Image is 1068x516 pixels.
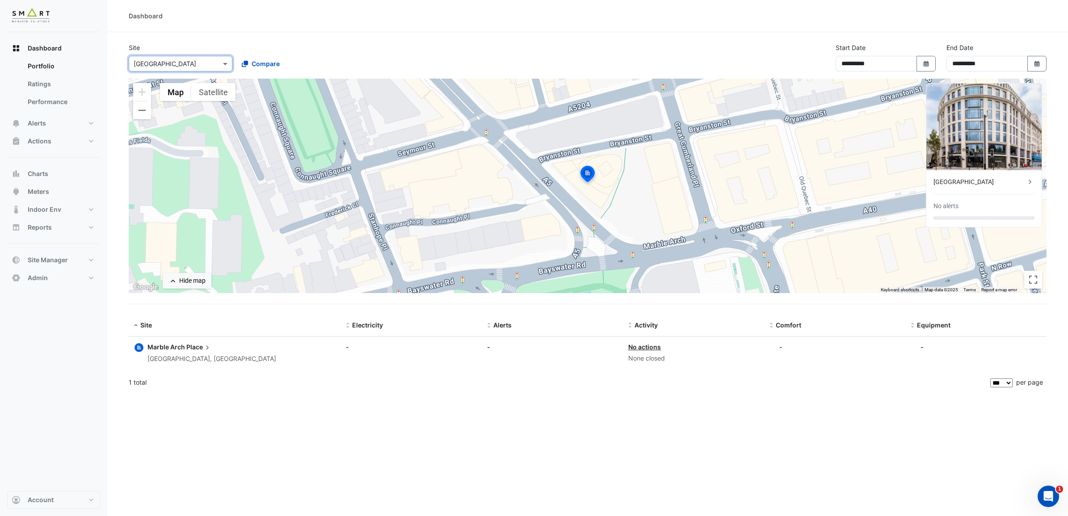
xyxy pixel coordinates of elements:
[1038,486,1059,507] iframe: Intercom live chat
[12,205,21,214] app-icon: Indoor Env
[21,57,100,75] a: Portfolio
[147,354,276,364] div: [GEOGRAPHIC_DATA], [GEOGRAPHIC_DATA]
[352,321,383,329] span: Electricity
[926,84,1042,170] img: Marble Arch Place
[487,342,618,352] div: -
[236,56,286,71] button: Compare
[7,57,100,114] div: Dashboard
[28,256,68,264] span: Site Manager
[12,169,21,178] app-icon: Charts
[21,75,100,93] a: Ratings
[11,7,51,25] img: Company Logo
[131,281,160,293] a: Open this area in Google Maps (opens a new window)
[921,342,924,352] div: -
[28,169,48,178] span: Charts
[12,137,21,146] app-icon: Actions
[21,93,100,111] a: Performance
[129,11,163,21] div: Dashboard
[7,269,100,287] button: Admin
[7,491,100,509] button: Account
[133,101,151,119] button: Zoom out
[493,321,512,329] span: Alerts
[779,342,782,352] div: -
[946,43,973,52] label: End Date
[12,119,21,128] app-icon: Alerts
[163,273,211,289] button: Hide map
[578,164,597,186] img: site-pin-selected.svg
[7,165,100,183] button: Charts
[628,353,759,364] div: None closed
[28,44,62,53] span: Dashboard
[28,187,49,196] span: Meters
[881,287,919,293] button: Keyboard shortcuts
[28,137,51,146] span: Actions
[628,343,661,351] a: No actions
[963,287,976,292] a: Terms (opens in new tab)
[7,114,100,132] button: Alerts
[7,251,100,269] button: Site Manager
[129,371,988,394] div: 1 total
[179,276,206,285] div: Hide map
[925,287,958,292] span: Map data ©2025
[28,223,52,232] span: Reports
[28,119,46,128] span: Alerts
[933,201,959,211] div: No alerts
[776,321,801,329] span: Comfort
[191,83,235,101] button: Show satellite imagery
[933,177,1026,187] div: [GEOGRAPHIC_DATA]
[7,218,100,236] button: Reports
[1056,486,1063,493] span: 1
[12,273,21,282] app-icon: Admin
[147,343,185,351] span: Marble Arch
[7,183,100,201] button: Meters
[12,223,21,232] app-icon: Reports
[28,273,48,282] span: Admin
[346,342,476,352] div: -
[131,281,160,293] img: Google
[140,321,152,329] span: Site
[252,59,280,68] span: Compare
[7,132,100,150] button: Actions
[1033,60,1041,67] fa-icon: Select Date
[28,495,54,504] span: Account
[7,39,100,57] button: Dashboard
[186,342,212,352] span: Place
[922,60,930,67] fa-icon: Select Date
[1024,271,1042,289] button: Toggle fullscreen view
[133,83,151,101] button: Zoom in
[7,201,100,218] button: Indoor Env
[917,321,950,329] span: Equipment
[635,321,658,329] span: Activity
[12,44,21,53] app-icon: Dashboard
[981,287,1017,292] a: Report a map error
[1016,378,1043,386] span: per page
[129,43,140,52] label: Site
[12,187,21,196] app-icon: Meters
[12,256,21,264] app-icon: Site Manager
[160,83,191,101] button: Show street map
[28,205,61,214] span: Indoor Env
[836,43,866,52] label: Start Date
